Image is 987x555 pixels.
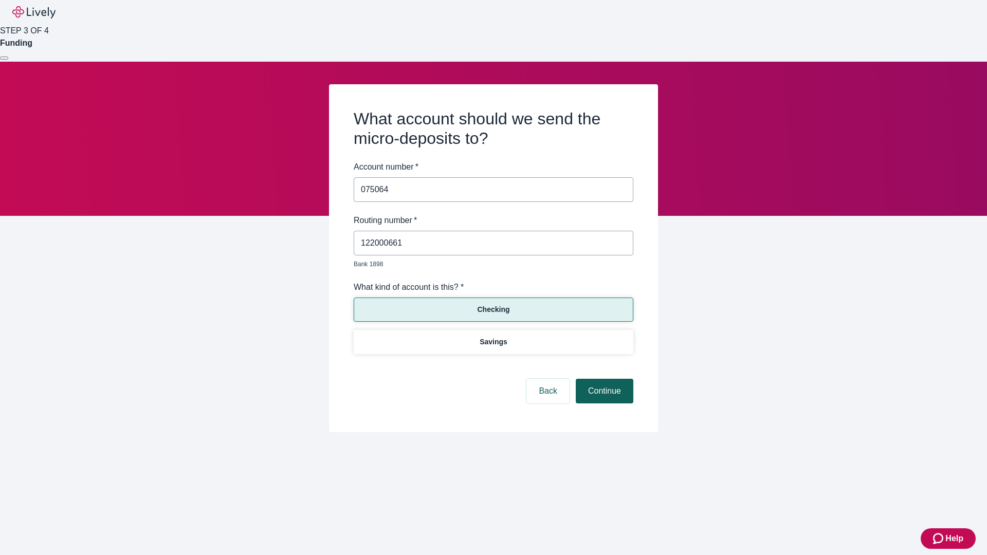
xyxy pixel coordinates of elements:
button: Checking [354,298,633,322]
svg: Zendesk support icon [933,532,945,545]
label: Account number [354,161,418,173]
p: Checking [477,304,509,315]
label: Routing number [354,214,417,227]
p: Savings [480,337,507,347]
button: Continue [576,379,633,403]
img: Lively [12,6,56,18]
button: Zendesk support iconHelp [921,528,976,549]
span: Help [945,532,963,545]
h2: What account should we send the micro-deposits to? [354,109,633,149]
button: Savings [354,330,633,354]
label: What kind of account is this? * [354,281,464,293]
button: Back [526,379,570,403]
p: Bank 1898 [354,260,626,269]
